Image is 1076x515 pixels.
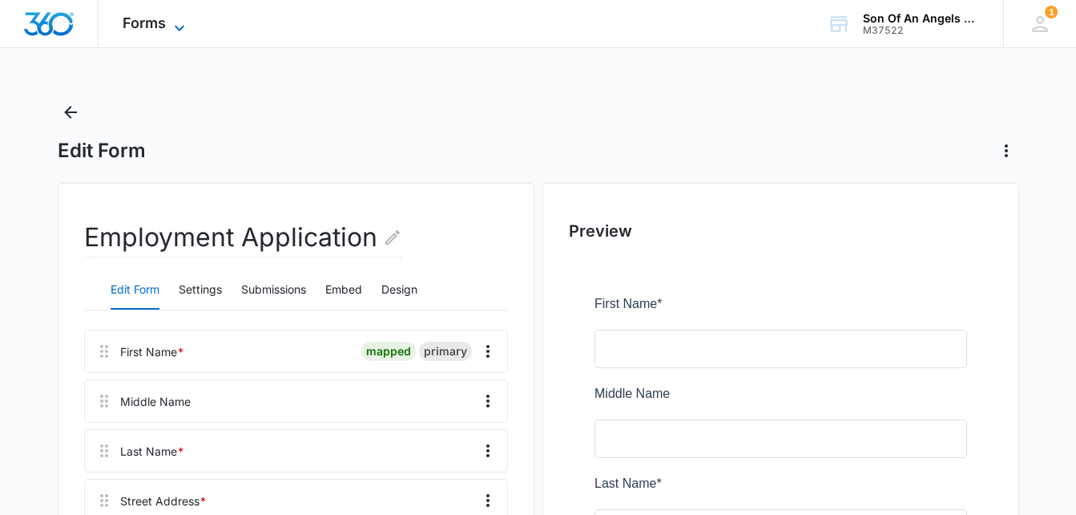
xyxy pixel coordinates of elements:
[361,342,416,361] div: mapped
[120,393,191,410] div: Middle Name
[84,218,402,257] h2: Employment Application
[120,443,184,460] div: Last Name
[179,271,222,310] button: Settings
[123,14,166,31] span: Forms
[241,271,306,310] button: Submissions
[1045,6,1058,18] div: notifications count
[475,388,501,414] button: Overflow Menu
[325,271,362,310] button: Embed
[120,493,207,509] div: Street Address
[111,271,159,310] button: Edit Form
[993,138,1019,164] button: Actions
[1045,6,1058,18] span: 1
[475,488,501,513] button: Overflow Menu
[381,271,417,310] button: Design
[569,219,993,243] h2: Preview
[58,139,146,163] h1: Edit Form
[475,339,501,364] button: Overflow Menu
[863,25,980,36] div: account id
[475,438,501,464] button: Overflow Menu
[58,99,83,125] button: Back
[863,12,980,25] div: account name
[120,343,184,360] div: First Name
[419,342,472,361] div: primary
[383,218,402,257] button: Edit Form Name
